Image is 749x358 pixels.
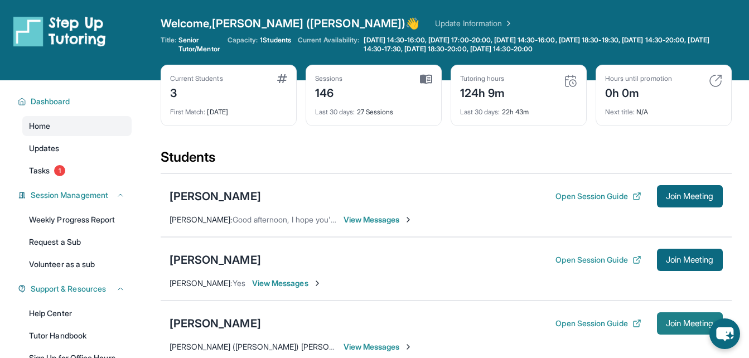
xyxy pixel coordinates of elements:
[666,193,714,200] span: Join Meeting
[170,74,223,83] div: Current Students
[709,74,722,88] img: card
[29,143,60,154] span: Updates
[605,83,672,101] div: 0h 0m
[170,252,261,268] div: [PERSON_NAME]
[54,165,65,176] span: 1
[26,96,125,107] button: Dashboard
[666,320,714,327] span: Join Meeting
[555,191,641,202] button: Open Session Guide
[315,83,343,101] div: 146
[709,318,740,349] button: chat-button
[22,161,132,181] a: Tasks1
[161,148,732,173] div: Students
[315,108,355,116] span: Last 30 days :
[22,303,132,323] a: Help Center
[170,342,364,351] span: [PERSON_NAME] ([PERSON_NAME]) [PERSON_NAME] :
[31,283,106,294] span: Support & Resources
[26,283,125,294] button: Support & Resources
[161,36,176,54] span: Title:
[605,101,722,117] div: N/A
[22,210,132,230] a: Weekly Progress Report
[555,318,641,329] button: Open Session Guide
[252,278,322,289] span: View Messages
[178,36,221,54] span: Senior Tutor/Mentor
[315,74,343,83] div: Sessions
[170,278,233,288] span: [PERSON_NAME] :
[228,36,258,45] span: Capacity:
[657,249,723,271] button: Join Meeting
[31,190,108,201] span: Session Management
[657,312,723,335] button: Join Meeting
[605,108,635,116] span: Next title :
[13,16,106,47] img: logo
[29,120,50,132] span: Home
[26,190,125,201] button: Session Management
[657,185,723,207] button: Join Meeting
[22,138,132,158] a: Updates
[161,16,420,31] span: Welcome, [PERSON_NAME] ([PERSON_NAME]) 👋
[313,279,322,288] img: Chevron-Right
[29,165,50,176] span: Tasks
[344,214,413,225] span: View Messages
[460,101,577,117] div: 22h 43m
[460,74,505,83] div: Tutoring hours
[170,101,287,117] div: [DATE]
[170,108,206,116] span: First Match :
[260,36,291,45] span: 1 Students
[460,108,500,116] span: Last 30 days :
[298,36,359,54] span: Current Availability:
[460,83,505,101] div: 124h 9m
[22,232,132,252] a: Request a Sub
[502,18,513,29] img: Chevron Right
[555,254,641,265] button: Open Session Guide
[170,188,261,204] div: [PERSON_NAME]
[404,215,413,224] img: Chevron-Right
[277,74,287,83] img: card
[435,18,513,29] a: Update Information
[22,116,132,136] a: Home
[170,215,233,224] span: [PERSON_NAME] :
[364,36,729,54] span: [DATE] 14:30-16:00, [DATE] 17:00-20:00, [DATE] 14:30-16:00, [DATE] 18:30-19:30, [DATE] 14:30-20:0...
[666,257,714,263] span: Join Meeting
[170,316,261,331] div: [PERSON_NAME]
[404,342,413,351] img: Chevron-Right
[361,36,731,54] a: [DATE] 14:30-16:00, [DATE] 17:00-20:00, [DATE] 14:30-16:00, [DATE] 18:30-19:30, [DATE] 14:30-20:0...
[170,83,223,101] div: 3
[31,96,70,107] span: Dashboard
[22,326,132,346] a: Tutor Handbook
[22,254,132,274] a: Volunteer as a sub
[420,74,432,84] img: card
[344,341,413,352] span: View Messages
[564,74,577,88] img: card
[605,74,672,83] div: Hours until promotion
[233,278,245,288] span: Yes
[315,101,432,117] div: 27 Sessions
